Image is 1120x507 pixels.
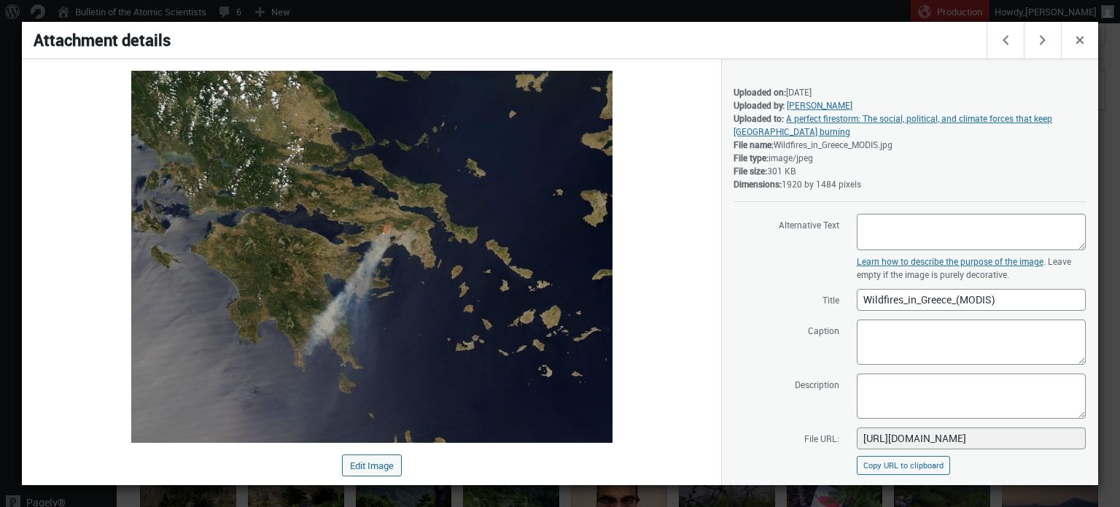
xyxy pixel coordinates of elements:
[734,319,839,341] label: Caption
[734,165,767,177] strong: File size:
[857,255,1043,267] a: Learn how to describe the purpose of the image(opens in a new tab)
[734,427,839,449] label: File URL:
[734,152,769,163] strong: File type:
[734,112,1052,137] a: A perfect firestorm: The social, political, and climate forces that keep [GEOGRAPHIC_DATA] burning
[734,177,1086,190] div: 1920 by 1484 pixels
[734,178,782,190] strong: Dimensions:
[734,138,1086,151] div: Wildfires_in_Greece_MODIS.jpg
[734,139,774,150] strong: File name:
[734,288,839,310] label: Title
[734,213,839,235] label: Alternative Text
[857,255,1086,281] p: . Leave empty if the image is purely decorative.
[734,164,1086,177] div: 301 KB
[787,99,852,111] a: [PERSON_NAME]
[734,86,786,98] strong: Uploaded on:
[342,454,402,476] button: Edit Image
[734,151,1086,164] div: image/jpeg
[857,456,950,475] button: Copy URL to clipboard
[734,85,1086,98] div: [DATE]
[734,112,784,124] strong: Uploaded to:
[734,373,839,395] label: Description
[22,22,989,58] h1: Attachment details
[734,99,785,111] strong: Uploaded by:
